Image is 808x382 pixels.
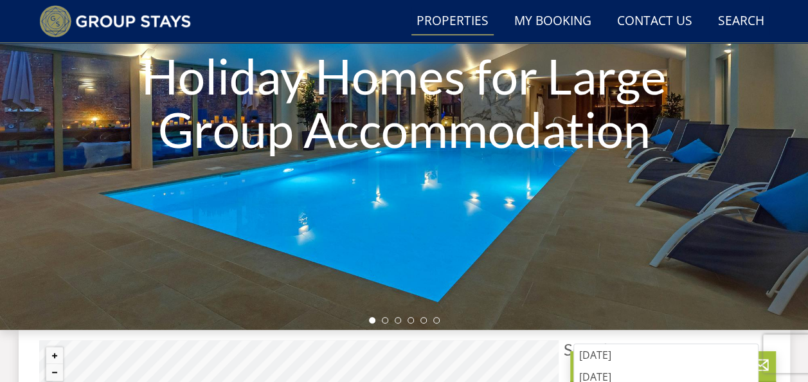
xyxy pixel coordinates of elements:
a: My Booking [509,7,597,36]
button: Zoom in [46,347,63,364]
a: Properties [411,7,494,36]
a: Search [713,7,769,36]
div: [DATE] [574,344,758,366]
img: Group Stays [39,5,192,37]
h1: Holiday Homes for Large Group Accommodation [121,24,687,182]
span: Search [564,340,769,358]
a: Contact Us [612,7,697,36]
button: Zoom out [46,364,63,381]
